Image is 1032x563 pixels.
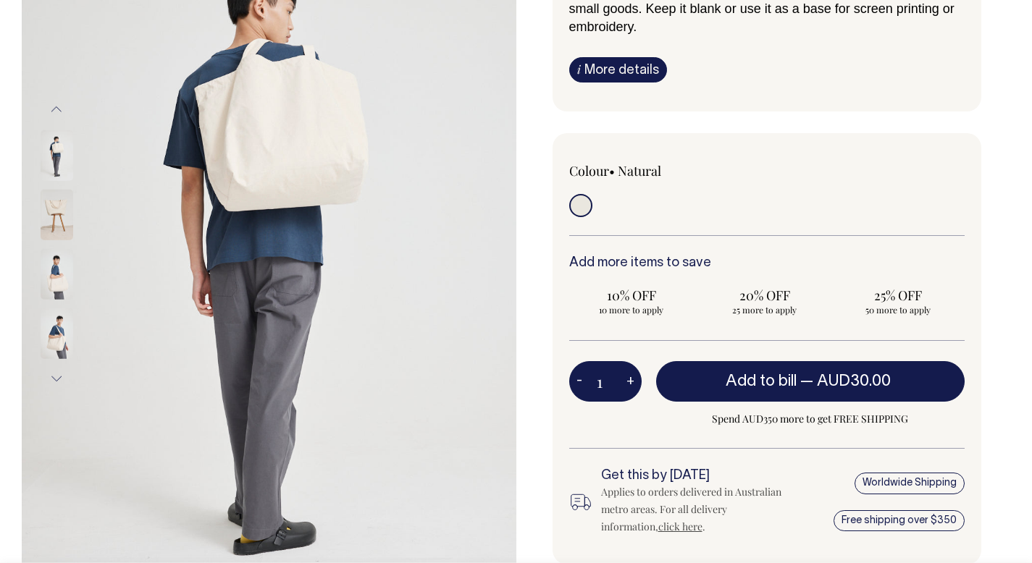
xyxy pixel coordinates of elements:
[601,483,785,536] div: Applies to orders delivered in Australian metro areas. For all delivery information, .
[569,256,965,271] h6: Add more items to save
[569,282,694,320] input: 10% OFF 10 more to apply
[41,248,73,299] img: natural
[569,57,667,82] a: iMore details
[817,374,891,389] span: AUD30.00
[836,282,960,320] input: 25% OFF 50 more to apply
[726,374,797,389] span: Add to bill
[702,282,827,320] input: 20% OFF 25 more to apply
[41,308,73,358] img: natural
[41,189,73,240] img: natural
[656,410,965,428] span: Spend AUD350 more to get FREE SHIPPING
[41,130,73,180] img: natural
[569,367,590,396] button: -
[800,374,894,389] span: —
[609,162,615,179] span: •
[576,287,687,304] span: 10% OFF
[577,62,581,77] span: i
[46,363,67,395] button: Next
[843,287,953,304] span: 25% OFF
[656,361,965,402] button: Add to bill —AUD30.00
[619,367,642,396] button: +
[576,304,687,316] span: 10 more to apply
[46,93,67,126] button: Previous
[843,304,953,316] span: 50 more to apply
[569,162,728,179] div: Colour
[710,304,820,316] span: 25 more to apply
[618,162,661,179] label: Natural
[601,469,785,483] h6: Get this by [DATE]
[658,520,702,533] a: click here
[710,287,820,304] span: 20% OFF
